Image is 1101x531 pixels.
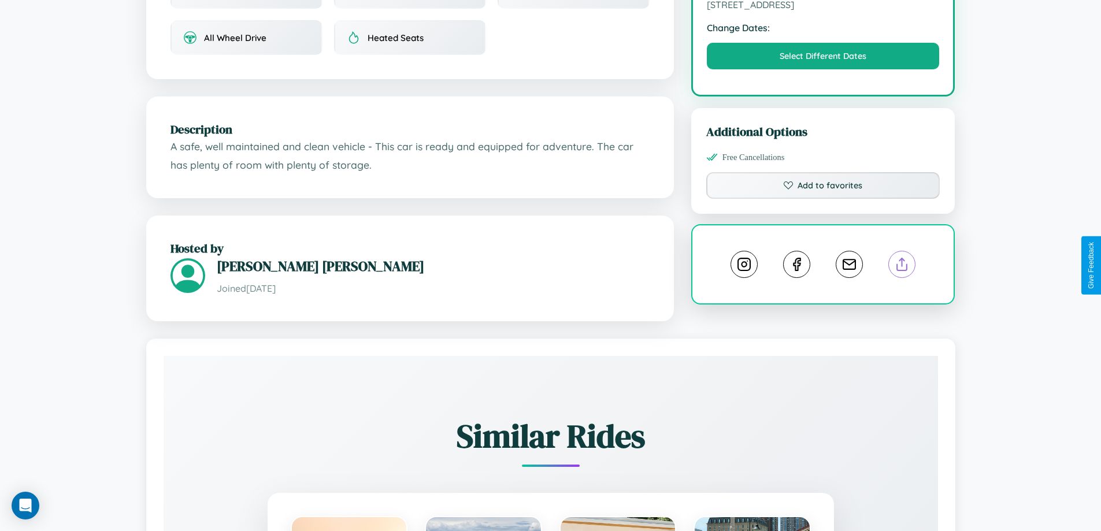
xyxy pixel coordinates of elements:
h2: Hosted by [170,240,650,257]
button: Add to favorites [706,172,940,199]
h3: Additional Options [706,123,940,140]
div: Give Feedback [1087,242,1095,289]
h2: Description [170,121,650,138]
div: Open Intercom Messenger [12,492,39,519]
span: Heated Seats [368,32,424,43]
strong: Change Dates: [707,22,940,34]
span: Free Cancellations [722,153,785,162]
span: All Wheel Drive [204,32,266,43]
p: A safe, well maintained and clean vehicle - This car is ready and equipped for adventure. The car... [170,138,650,174]
h2: Similar Rides [204,414,898,458]
h3: [PERSON_NAME] [PERSON_NAME] [217,257,650,276]
p: Joined [DATE] [217,280,650,297]
button: Select Different Dates [707,43,940,69]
